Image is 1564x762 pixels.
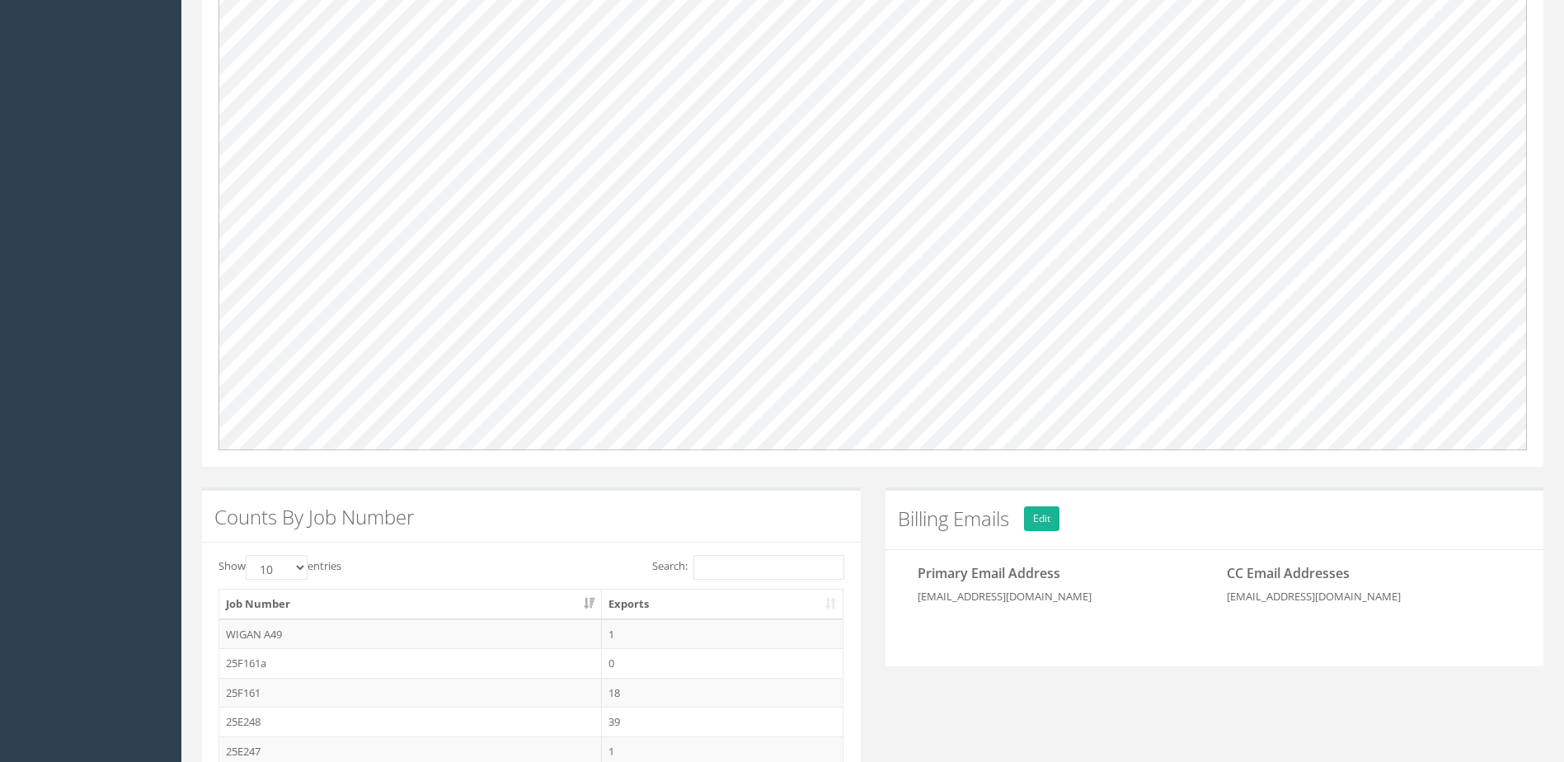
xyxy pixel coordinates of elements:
[602,648,843,678] td: 0
[219,707,602,736] td: 25E248
[1227,589,1511,604] p: [EMAIL_ADDRESS][DOMAIN_NAME]
[602,678,843,708] td: 18
[218,555,341,580] label: Show entries
[219,678,602,708] td: 25F161
[602,707,843,736] td: 39
[918,589,1202,604] p: [EMAIL_ADDRESS][DOMAIN_NAME]
[219,619,602,649] td: WIGAN A49
[602,590,843,619] th: Exports: activate to sort column ascending
[652,555,844,580] label: Search:
[1227,567,1511,581] h3: CC Email Addresses
[1024,506,1059,531] a: Edit
[602,619,843,649] td: 1
[214,506,848,528] h2: Counts By Job Number
[693,555,844,580] input: Search:
[918,567,1202,581] h3: Primary Email Address
[898,506,1532,535] h2: Billing Emails
[246,555,308,580] select: Showentries
[219,590,602,619] th: Job Number: activate to sort column ascending
[219,648,602,678] td: 25F161a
